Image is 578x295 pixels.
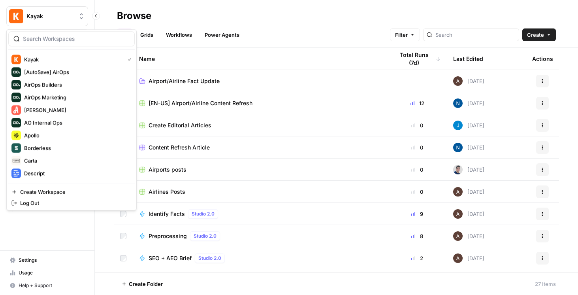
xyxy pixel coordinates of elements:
a: Airport/Airline Fact Update [139,77,381,85]
div: 27 Items [535,280,556,288]
span: Create Editorial Articles [149,121,211,129]
span: AO Internal Ops [24,119,128,127]
a: Workflows [161,28,197,41]
img: Angi Logo [11,105,21,115]
span: AirOps Builders [24,81,128,89]
div: Total Runs (7d) [394,48,441,70]
div: [DATE] [453,187,484,197]
img: Descript Logo [11,168,21,178]
a: SEO + AEO BriefStudio 2.0 [139,253,381,263]
span: Filter [395,31,408,39]
img: z620ml7ie90s7uun3xptce9f0frp [453,121,463,130]
div: 2 [394,254,441,262]
img: oskm0cmuhabjb8ex6014qupaj5sj [453,165,463,174]
span: [AutoSave] AirOps [24,68,128,76]
span: Content Refresh Article [149,144,210,151]
div: [DATE] [453,165,484,174]
span: Settings [19,257,85,264]
img: wtbmvrjo3qvncyiyitl6zoukl9gz [453,231,463,241]
div: 0 [394,188,441,196]
div: [DATE] [453,76,484,86]
a: Identify FactsStudio 2.0 [139,209,381,219]
span: Identify Facts [149,210,185,218]
a: Create Editorial Articles [139,121,381,129]
div: Browse [117,9,151,22]
span: Descript [24,169,128,177]
span: Help + Support [19,282,85,289]
a: Power Agents [200,28,244,41]
div: 12 [394,99,441,107]
span: Studio 2.0 [198,255,221,262]
span: Airlines Posts [149,188,185,196]
img: wtbmvrjo3qvncyiyitl6zoukl9gz [453,253,463,263]
div: Last Edited [453,48,483,70]
div: 0 [394,144,441,151]
a: PreprocessingStudio 2.0 [139,231,381,241]
span: Apollo [24,131,128,139]
a: Log Out [8,197,135,208]
div: 9 [394,210,441,218]
img: Apollo Logo [11,130,21,140]
div: [DATE] [453,143,484,152]
div: 0 [394,166,441,174]
span: Create [527,31,544,39]
a: Settings [6,254,88,267]
span: AirOps Marketing [24,93,128,101]
button: Filter [390,28,420,41]
span: Kayak [26,12,74,20]
a: Create Workspace [8,186,135,197]
img: Carta Logo [11,156,21,165]
img: AirOps Marketing Logo [11,93,21,102]
button: Workspace: Kayak [6,6,88,26]
img: n7pe0zs00y391qjouxmgrq5783et [453,98,463,108]
a: Airports posts [139,166,381,174]
input: Search Workspaces [23,35,130,43]
img: [AutoSave] AirOps Logo [11,67,21,77]
span: SEO + AEO Brief [149,254,192,262]
img: n7pe0zs00y391qjouxmgrq5783et [453,143,463,152]
input: Search [435,31,516,39]
div: Name [139,48,381,70]
div: 0 [394,121,441,129]
a: Usage [6,267,88,279]
span: Usage [19,269,85,276]
span: Borderless [24,144,128,152]
span: Kayak [24,55,121,63]
div: Actions [532,48,553,70]
div: [DATE] [453,253,484,263]
span: Studio 2.0 [192,210,215,217]
span: Create Workspace [20,188,128,196]
span: Create Folder [129,280,163,288]
img: wtbmvrjo3qvncyiyitl6zoukl9gz [453,209,463,219]
span: Studio 2.0 [194,233,217,240]
img: AO Internal Ops Logo [11,118,21,127]
div: [DATE] [453,231,484,241]
div: [DATE] [453,209,484,219]
img: Kayak Logo [11,55,21,64]
span: Airport/Airline Fact Update [149,77,220,85]
button: Create [522,28,556,41]
a: Grids [136,28,158,41]
div: 8 [394,232,441,240]
img: Borderless Logo [11,143,21,153]
button: Help + Support [6,279,88,292]
a: Content Refresh Article [139,144,381,151]
span: Preprocessing [149,232,187,240]
div: [DATE] [453,98,484,108]
a: All [117,28,132,41]
a: [EN-US] Airport/Airline Content Refresh [139,99,381,107]
span: Carta [24,157,128,165]
div: Workspace: Kayak [6,29,137,210]
span: [EN-US] Airport/Airline Content Refresh [149,99,252,107]
img: wtbmvrjo3qvncyiyitl6zoukl9gz [453,187,463,197]
span: [PERSON_NAME] [24,106,128,114]
img: wtbmvrjo3qvncyiyitl6zoukl9gz [453,76,463,86]
img: AirOps Builders Logo [11,80,21,89]
button: Create Folder [117,278,168,290]
span: Log Out [20,199,128,207]
div: [DATE] [453,121,484,130]
span: Airports posts [149,166,186,174]
a: Airlines Posts [139,188,381,196]
img: Kayak Logo [9,9,23,23]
